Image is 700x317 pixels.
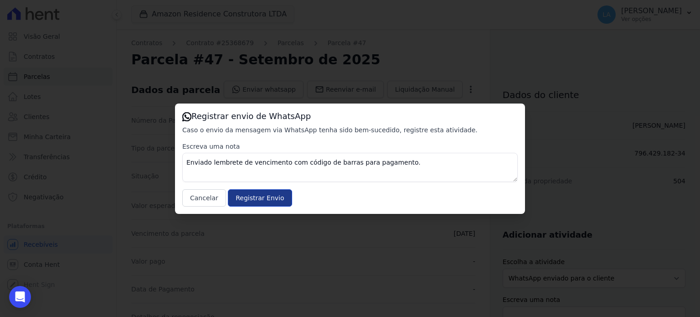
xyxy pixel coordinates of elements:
input: Registrar Envio [228,189,292,207]
button: Cancelar [182,189,226,207]
h3: Registrar envio de WhatsApp [182,111,518,122]
div: Open Intercom Messenger [9,286,31,308]
label: Escreva uma nota [182,142,518,151]
textarea: Enviado lembrete de vencimento com código de barras para pagamento. [182,153,518,182]
p: Caso o envio da mensagem via WhatsApp tenha sido bem-sucedido, registre esta atividade. [182,125,518,135]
